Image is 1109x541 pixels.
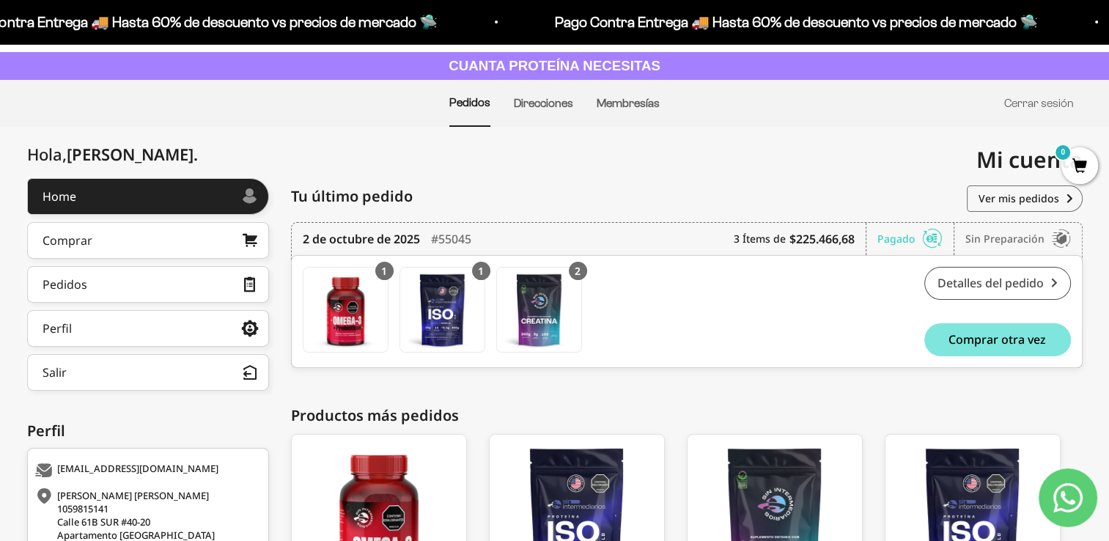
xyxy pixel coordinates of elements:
[1054,144,1072,161] mark: 0
[497,268,581,352] img: Translation missing: es.Creatina Monohidrato - 300g
[399,267,485,353] a: Proteína Aislada ISO - Vainilla - Vanilla / 1 libra
[43,191,76,202] div: Home
[496,267,582,353] a: Creatina Monohidrato - 300g
[27,178,269,215] a: Home
[569,262,587,280] div: 2
[27,145,198,163] div: Hola,
[976,144,1083,174] span: Mi cuenta
[734,223,866,255] div: 3 Ítems de
[303,267,388,353] a: Gomas con Omega 3 DHA y Prebióticos
[472,262,490,280] div: 1
[877,223,954,255] div: Pagado
[514,97,573,109] a: Direcciones
[948,334,1046,345] span: Comprar otra vez
[924,267,1071,300] a: Detalles del pedido
[965,223,1071,255] div: Sin preparación
[431,223,471,255] div: #55045
[27,222,269,259] a: Comprar
[43,235,92,246] div: Comprar
[194,143,198,165] span: .
[291,405,1083,427] div: Productos más pedidos
[27,354,269,391] button: Salir
[43,367,67,378] div: Salir
[67,143,198,165] span: [PERSON_NAME]
[532,10,1015,34] p: Pago Contra Entrega 🚚 Hasta 60% de descuento vs precios de mercado 🛸
[597,97,660,109] a: Membresías
[924,323,1071,356] button: Comprar otra vez
[449,58,660,73] strong: CUANTA PROTEÍNA NECESITAS
[27,310,269,347] a: Perfil
[789,230,855,248] b: $225.466,68
[303,268,388,352] img: Translation missing: es.Gomas con Omega 3 DHA y Prebióticos
[27,420,269,442] div: Perfil
[35,463,257,478] div: [EMAIL_ADDRESS][DOMAIN_NAME]
[43,279,87,290] div: Pedidos
[43,323,72,334] div: Perfil
[449,96,490,108] a: Pedidos
[291,185,413,207] span: Tu último pedido
[375,262,394,280] div: 1
[967,185,1083,212] a: Ver mis pedidos
[27,266,269,303] a: Pedidos
[303,230,420,248] time: 2 de octubre de 2025
[1061,159,1098,175] a: 0
[1004,97,1074,109] a: Cerrar sesión
[400,268,485,352] img: Translation missing: es.Proteína Aislada ISO - Vainilla - Vanilla / 1 libra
